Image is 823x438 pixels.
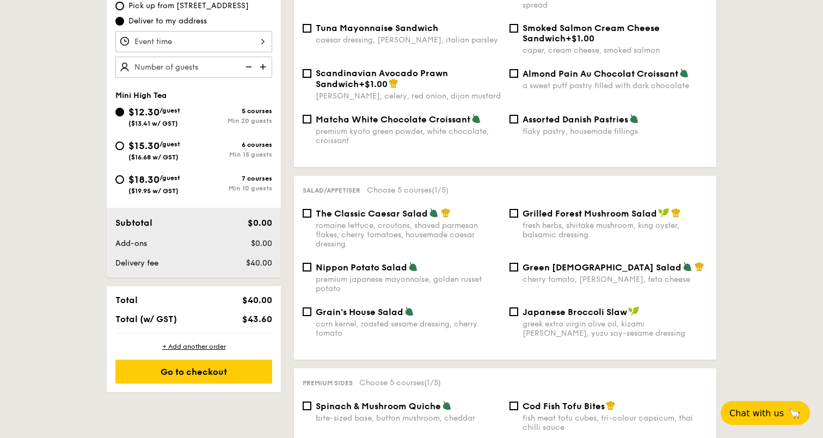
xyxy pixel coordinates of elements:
div: flaky pastry, housemade fillings [523,127,708,136]
div: romaine lettuce, croutons, shaved parmesan flakes, cherry tomatoes, housemade caesar dressing [316,221,501,249]
span: /guest [159,174,180,182]
span: Spinach & Mushroom Quiche [316,401,441,411]
span: Almond Pain Au Chocolat Croissant [523,69,678,79]
div: premium kyoto green powder, white chocolate, croissant [316,127,501,145]
span: Grain's House Salad [316,307,403,317]
span: Premium sides [303,379,353,387]
img: icon-chef-hat.a58ddaea.svg [671,208,681,218]
img: icon-vegan.f8ff3823.svg [628,306,639,316]
span: Matcha White Chocolate Croissant [316,114,470,125]
span: $0.00 [248,218,272,228]
div: bite-sized base, button mushroom, cheddar [316,414,501,423]
span: Grilled Forest Mushroom Salad [523,208,657,219]
div: Min 20 guests [194,117,272,125]
div: cherry tomato, [PERSON_NAME], feta cheese [523,275,708,284]
div: Min 15 guests [194,151,272,158]
span: Smoked Salmon Cream Cheese Sandwich [523,23,660,44]
span: $40.00 [242,295,272,305]
div: Go to checkout [115,360,272,384]
img: icon-chef-hat.a58ddaea.svg [389,78,398,88]
span: Assorted Danish Pastries [523,114,628,125]
img: icon-add.58712e84.svg [256,57,272,77]
span: Total [115,295,138,305]
img: icon-vegetarian.fe4039eb.svg [679,68,689,78]
span: (1/5) [424,378,441,387]
span: +$1.00 [359,79,388,89]
div: corn kernel, roasted sesame dressing, cherry tomato [316,319,501,338]
input: $15.30/guest($16.68 w/ GST)6 coursesMin 15 guests [115,141,124,150]
span: $15.30 [128,140,159,152]
input: Event time [115,31,272,52]
span: Choose 5 courses [367,186,449,195]
span: Subtotal [115,218,152,228]
span: /guest [159,140,180,148]
span: Deliver to my address [128,16,207,27]
img: icon-vegetarian.fe4039eb.svg [683,262,692,272]
span: ($16.68 w/ GST) [128,153,179,161]
input: Green [DEMOGRAPHIC_DATA] Saladcherry tomato, [PERSON_NAME], feta cheese [509,263,518,272]
img: icon-vegetarian.fe4039eb.svg [429,208,439,218]
div: greek extra virgin olive oil, kizami [PERSON_NAME], yuzu soy-sesame dressing [523,319,708,338]
input: Grilled Forest Mushroom Saladfresh herbs, shiitake mushroom, king oyster, balsamic dressing [509,209,518,218]
img: icon-vegetarian.fe4039eb.svg [442,400,452,410]
div: premium japanese mayonnaise, golden russet potato [316,275,501,293]
input: Almond Pain Au Chocolat Croissanta sweet puff pastry filled with dark chocolate [509,69,518,78]
div: + Add another order [115,342,272,351]
span: Add-ons [115,239,147,248]
span: Delivery fee [115,258,158,268]
span: Green [DEMOGRAPHIC_DATA] Salad [523,262,681,273]
span: ($13.41 w/ GST) [128,120,178,127]
span: Nippon Potato Salad [316,262,407,273]
img: icon-vegetarian.fe4039eb.svg [404,306,414,316]
input: The Classic Caesar Saladromaine lettuce, croutons, shaved parmesan flakes, cherry tomatoes, house... [303,209,311,218]
img: icon-chef-hat.a58ddaea.svg [441,208,451,218]
img: icon-chef-hat.a58ddaea.svg [606,400,616,410]
span: (1/5) [432,186,449,195]
div: fresh herbs, shiitake mushroom, king oyster, balsamic dressing [523,221,708,239]
div: caper, cream cheese, smoked salmon [523,46,708,55]
span: Tuna Mayonnaise Sandwich [316,23,438,33]
input: Tuna Mayonnaise Sandwichcaesar dressing, [PERSON_NAME], italian parsley [303,24,311,33]
button: Chat with us🦙 [721,401,810,425]
span: 🦙 [788,407,801,420]
img: icon-vegetarian.fe4039eb.svg [629,114,639,124]
img: icon-vegan.f8ff3823.svg [658,208,669,218]
img: icon-vegetarian.fe4039eb.svg [408,262,418,272]
img: icon-vegetarian.fe4039eb.svg [471,114,481,124]
span: Mini High Tea [115,91,167,100]
span: +$1.00 [566,33,594,44]
span: $0.00 [251,239,272,248]
input: Assorted Danish Pastriesflaky pastry, housemade fillings [509,115,518,124]
div: fish meat tofu cubes, tri-colour capsicum, thai chilli sauce [523,414,708,432]
span: ($19.95 w/ GST) [128,187,179,195]
span: $43.60 [242,314,272,324]
input: Spinach & Mushroom Quichebite-sized base, button mushroom, cheddar [303,402,311,410]
span: Choose 5 courses [359,378,441,387]
input: Grain's House Saladcorn kernel, roasted sesame dressing, cherry tomato [303,307,311,316]
img: icon-chef-hat.a58ddaea.svg [695,262,704,272]
span: Scandinavian Avocado Prawn Sandwich [316,68,448,89]
span: $12.30 [128,106,159,118]
input: Smoked Salmon Cream Cheese Sandwich+$1.00caper, cream cheese, smoked salmon [509,24,518,33]
input: Japanese Broccoli Slawgreek extra virgin olive oil, kizami [PERSON_NAME], yuzu soy-sesame dressing [509,307,518,316]
input: Nippon Potato Saladpremium japanese mayonnaise, golden russet potato [303,263,311,272]
span: Total (w/ GST) [115,314,177,324]
div: 6 courses [194,141,272,149]
span: Salad/Appetiser [303,187,360,194]
span: The Classic Caesar Salad [316,208,428,219]
input: $18.30/guest($19.95 w/ GST)7 coursesMin 10 guests [115,175,124,184]
input: Cod Fish Tofu Bitesfish meat tofu cubes, tri-colour capsicum, thai chilli sauce [509,402,518,410]
span: Pick up from [STREET_ADDRESS] [128,1,249,11]
div: [PERSON_NAME], celery, red onion, dijon mustard [316,91,501,101]
span: Cod Fish Tofu Bites [523,401,605,411]
img: icon-reduce.1d2dbef1.svg [239,57,256,77]
span: $40.00 [246,258,272,268]
span: $18.30 [128,174,159,186]
div: Min 10 guests [194,184,272,192]
input: $12.30/guest($13.41 w/ GST)5 coursesMin 20 guests [115,108,124,116]
input: Number of guests [115,57,272,78]
div: 5 courses [194,107,272,115]
span: /guest [159,107,180,114]
span: Chat with us [729,408,784,418]
div: caesar dressing, [PERSON_NAME], italian parsley [316,35,501,45]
